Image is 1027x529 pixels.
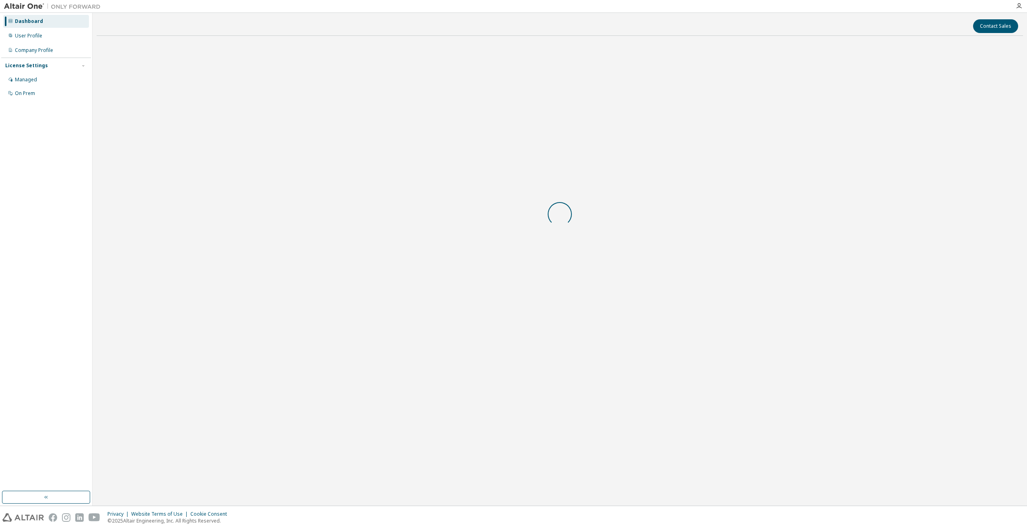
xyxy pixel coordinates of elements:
img: youtube.svg [89,513,100,522]
div: License Settings [5,62,48,69]
div: Cookie Consent [190,511,232,517]
div: Company Profile [15,47,53,54]
div: Dashboard [15,18,43,25]
div: Privacy [107,511,131,517]
img: instagram.svg [62,513,70,522]
img: facebook.svg [49,513,57,522]
div: Website Terms of Use [131,511,190,517]
img: Altair One [4,2,105,10]
div: User Profile [15,33,42,39]
div: On Prem [15,90,35,97]
div: Managed [15,76,37,83]
img: linkedin.svg [75,513,84,522]
img: altair_logo.svg [2,513,44,522]
button: Contact Sales [973,19,1018,33]
p: © 2025 Altair Engineering, Inc. All Rights Reserved. [107,517,232,524]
